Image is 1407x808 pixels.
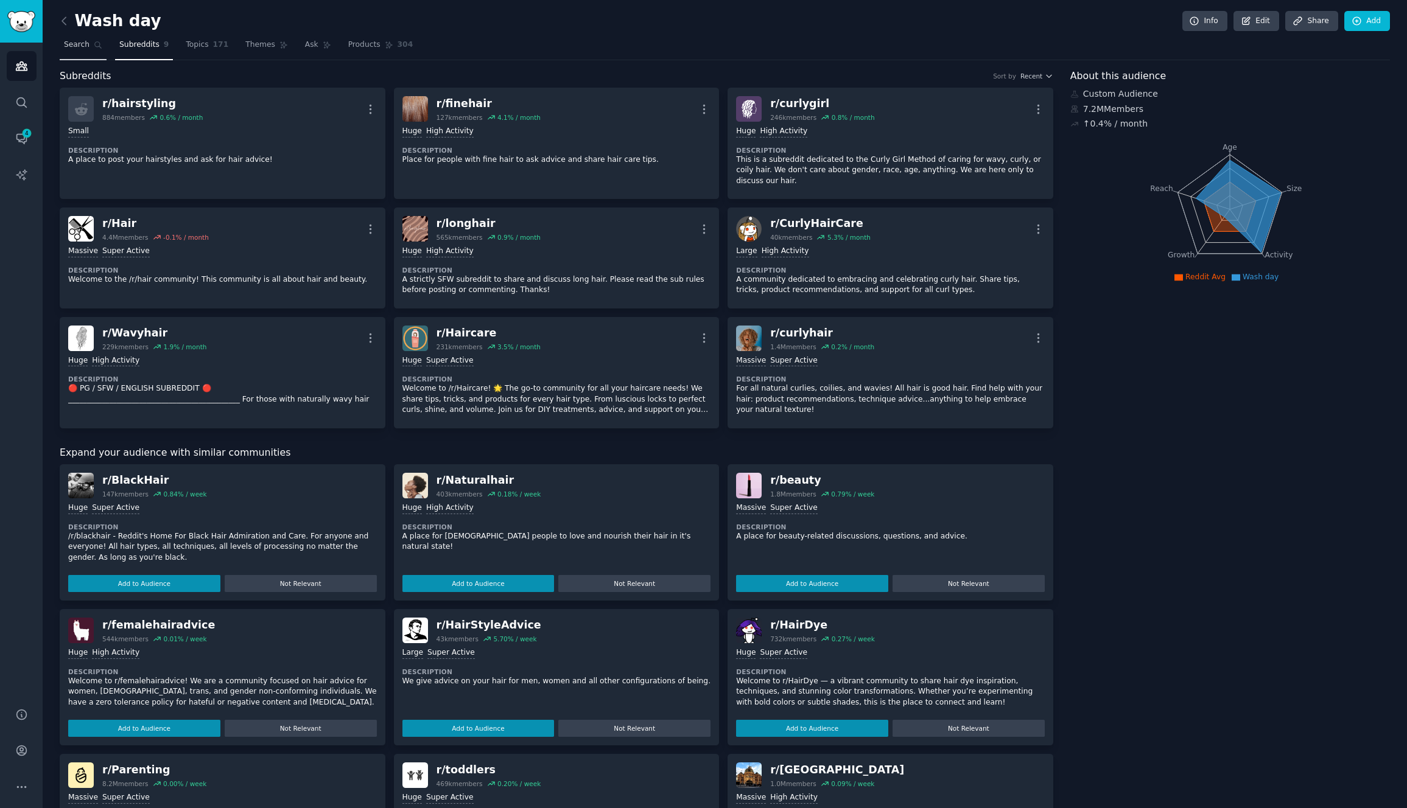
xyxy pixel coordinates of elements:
span: Products [348,40,381,50]
img: HairStyleAdvice [402,618,428,643]
dt: Description [402,667,711,676]
div: r/ curlyhair [770,326,874,341]
span: Wash day [1243,273,1279,281]
button: Not Relevant [225,575,377,592]
div: 565k members [437,233,483,242]
div: 3.5 % / month [497,343,541,351]
dt: Description [68,667,377,676]
span: Expand your audience with similar communities [60,445,290,461]
div: r/ Wavyhair [102,326,206,341]
div: Huge [402,355,422,367]
dt: Description [736,523,1045,531]
tspan: Size [1286,184,1302,192]
div: r/ toddlers [437,762,541,778]
span: Subreddits [60,69,111,84]
div: Super Active [427,647,475,659]
div: 0.79 % / week [831,490,874,498]
div: 0.84 % / week [163,490,206,498]
div: 4.4M members [102,233,149,242]
span: Subreddits [119,40,160,50]
div: Huge [68,355,88,367]
tspan: Age [1223,143,1237,151]
a: Ask [301,35,335,60]
a: Subreddits9 [115,35,173,60]
img: longhair [402,216,428,242]
p: Welcome to r/femalehairadvice! We are a community focused on hair advice for women, [DEMOGRAPHIC_... [68,676,377,708]
span: Search [64,40,89,50]
dt: Description [68,146,377,155]
div: 0.18 % / week [497,490,541,498]
div: 0.20 % / week [497,779,541,788]
h2: Wash day [60,12,161,31]
a: Themes [241,35,292,60]
div: Huge [402,503,422,514]
button: Add to Audience [68,720,220,737]
div: 732k members [770,635,816,643]
a: Products304 [344,35,417,60]
a: 4 [7,124,37,153]
div: 4.1 % / month [497,113,541,122]
img: femalehairadvice [68,618,94,643]
div: 544k members [102,635,149,643]
div: Massive [68,246,98,257]
dt: Description [736,266,1045,274]
p: For all natural curlies, coilies, and wavies! All hair is good hair. Find help with your hair: pr... [736,383,1045,416]
div: 0.27 % / week [832,635,875,643]
div: r/ Naturalhair [437,473,541,488]
div: Huge [68,503,88,514]
a: curlyhairr/curlyhair1.4Mmembers0.2% / monthMassiveSuper ActiveDescriptionFor all natural curlies,... [728,317,1053,428]
img: Naturalhair [402,473,428,498]
button: Add to Audience [68,575,220,592]
button: Add to Audience [736,720,888,737]
div: 127k members [437,113,483,122]
p: 🔴 PG / SFW / ENGLISH SUBREDDIT 🔴 ______________________________________________ For those with na... [68,383,377,405]
dt: Description [402,266,711,274]
img: beauty [736,473,762,498]
img: Wavyhair [68,326,94,351]
div: Huge [68,647,88,659]
p: This is a subreddit dedicated to the Curly Girl Method of caring for wavy, curly, or coily hair. ... [736,155,1045,187]
div: Super Active [426,792,474,804]
div: 0.9 % / month [497,233,541,242]
a: curlygirlr/curlygirl246kmembers0.8% / monthHugeHigh ActivityDescriptionThis is a subreddit dedica... [728,88,1053,199]
div: 403k members [437,490,483,498]
div: High Activity [426,126,474,138]
div: Sort by [993,72,1016,80]
div: 884 members [102,113,145,122]
img: curlygirl [736,96,762,122]
p: Welcome to r/HairDye — a vibrant community to share hair dye inspiration, techniques, and stunnin... [736,676,1045,708]
div: 231k members [437,343,483,351]
p: A strictly SFW subreddit to share and discuss long hair. Please read the sub rules before posting... [402,274,711,296]
div: High Activity [92,355,139,367]
div: r/ [GEOGRAPHIC_DATA] [770,762,904,778]
span: Recent [1020,72,1042,80]
div: Huge [402,792,422,804]
dt: Description [736,375,1045,383]
div: 0.6 % / month [160,113,203,122]
img: finehair [402,96,428,122]
div: High Activity [92,647,139,659]
p: A place to post your hairstyles and ask for hair advice! [68,155,377,165]
span: Reddit Avg [1185,273,1226,281]
div: Massive [736,355,766,367]
div: Super Active [92,503,139,514]
dt: Description [68,375,377,383]
div: 229k members [102,343,149,351]
div: 0.01 % / week [163,635,206,643]
div: Huge [736,647,756,659]
div: Massive [736,503,766,514]
button: Recent [1020,72,1053,80]
div: r/ femalehairadvice [102,618,215,633]
a: Topics171 [181,35,233,60]
dt: Description [402,146,711,155]
div: Super Active [760,647,807,659]
div: 8.2M members [102,779,149,788]
img: curlyhair [736,326,762,351]
div: 0.00 % / week [163,779,206,788]
img: toddlers [402,762,428,788]
div: Large [402,647,423,659]
a: finehairr/finehair127kmembers4.1% / monthHugeHigh ActivityDescriptionPlace for people with fine h... [394,88,720,199]
div: 40k members [770,233,812,242]
div: High Activity [426,503,474,514]
p: /r/blackhair - Reddit's Home For Black Hair Admiration and Care. For anyone and everyone! All hai... [68,531,377,563]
